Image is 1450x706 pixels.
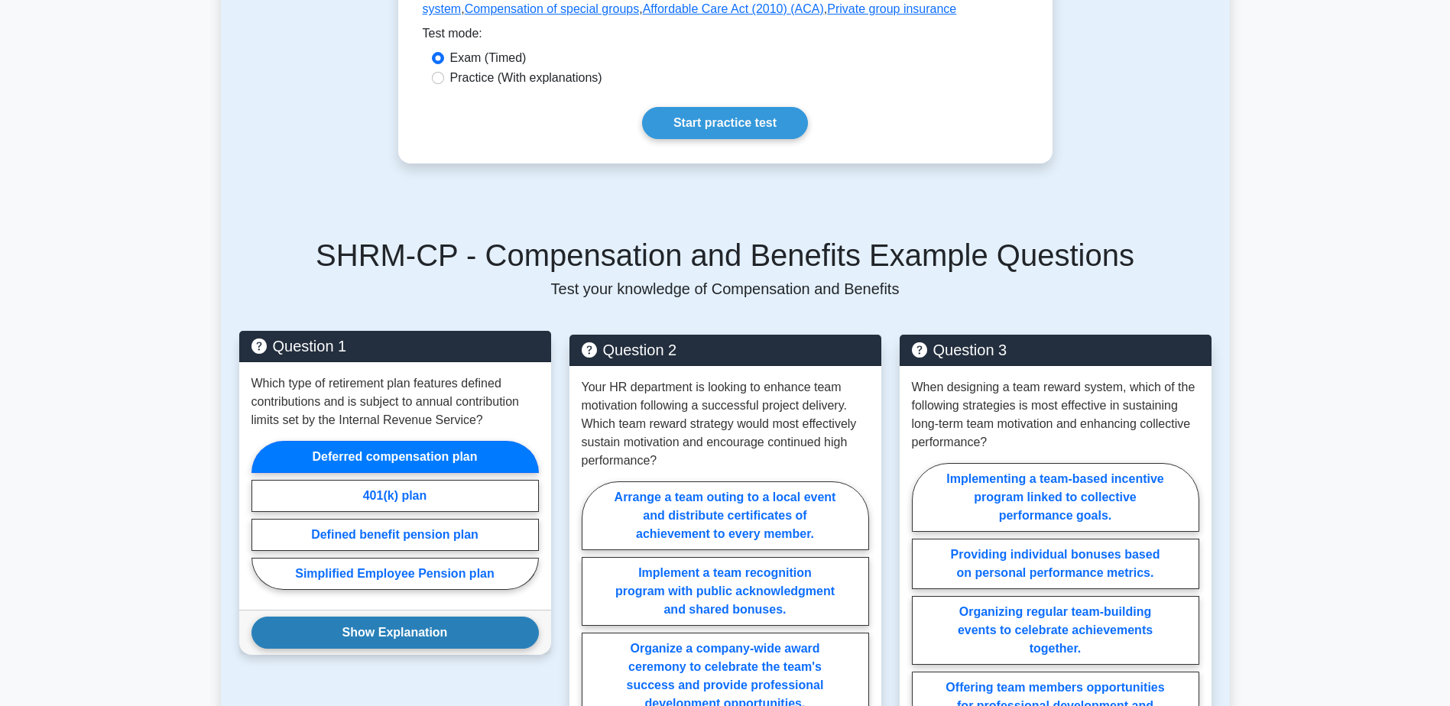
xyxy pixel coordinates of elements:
[450,49,527,67] label: Exam (Timed)
[465,2,640,15] a: Compensation of special groups
[239,280,1212,298] p: Test your knowledge of Compensation and Benefits
[450,69,602,87] label: Practice (With explanations)
[912,596,1199,665] label: Organizing regular team-building events to celebrate achievements together.
[912,378,1199,452] p: When designing a team reward system, which of the following strategies is most effective in susta...
[912,341,1199,359] h5: Question 3
[582,481,869,550] label: Arrange a team outing to a local event and distribute certificates of achievement to every member.
[251,480,539,512] label: 401(k) plan
[582,378,869,470] p: Your HR department is looking to enhance team motivation following a successful project delivery....
[912,539,1199,589] label: Providing individual bonuses based on personal performance metrics.
[827,2,956,15] a: Private group insurance
[643,2,824,15] a: Affordable Care Act (2010) (ACA)
[251,337,539,355] h5: Question 1
[251,374,539,429] p: Which type of retirement plan features defined contributions and is subject to annual contributio...
[251,558,539,590] label: Simplified Employee Pension plan
[582,341,869,359] h5: Question 2
[912,463,1199,532] label: Implementing a team-based incentive program linked to collective performance goals.
[642,107,808,139] a: Start practice test
[251,617,539,649] button: Show Explanation
[251,441,539,473] label: Deferred compensation plan
[423,24,1028,49] div: Test mode:
[582,557,869,626] label: Implement a team recognition program with public acknowledgment and shared bonuses.
[251,519,539,551] label: Defined benefit pension plan
[239,237,1212,274] h5: SHRM-CP - Compensation and Benefits Example Questions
